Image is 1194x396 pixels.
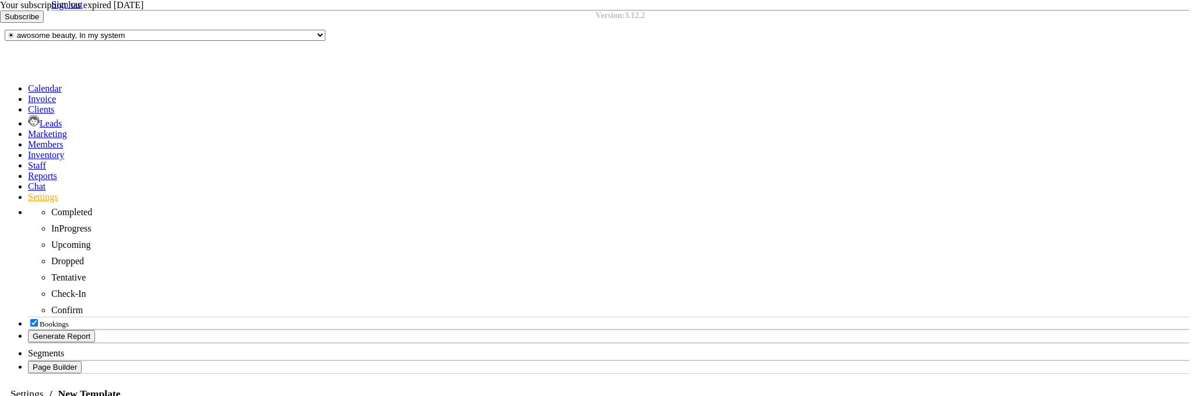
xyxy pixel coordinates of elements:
[28,330,95,342] button: Generate Report
[51,207,92,217] span: Completed
[40,118,62,128] span: Leads
[28,118,62,128] a: Leads
[51,256,84,266] span: Dropped
[28,361,82,373] button: Page Builder
[51,305,83,315] span: Confirm
[40,320,69,328] span: Bookings
[28,181,45,191] a: Chat
[28,171,57,181] a: Reports
[28,160,46,170] a: Staff
[28,192,58,202] a: Settings
[51,240,91,250] span: Upcoming
[51,223,91,233] span: InProgress
[28,83,62,93] a: Calendar
[28,94,56,104] a: Invoice
[28,150,64,160] a: Inventory
[51,272,86,282] span: Tentative
[28,139,63,149] a: Members
[28,129,67,139] a: Marketing
[28,104,54,114] a: Clients
[51,289,86,299] span: Check-In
